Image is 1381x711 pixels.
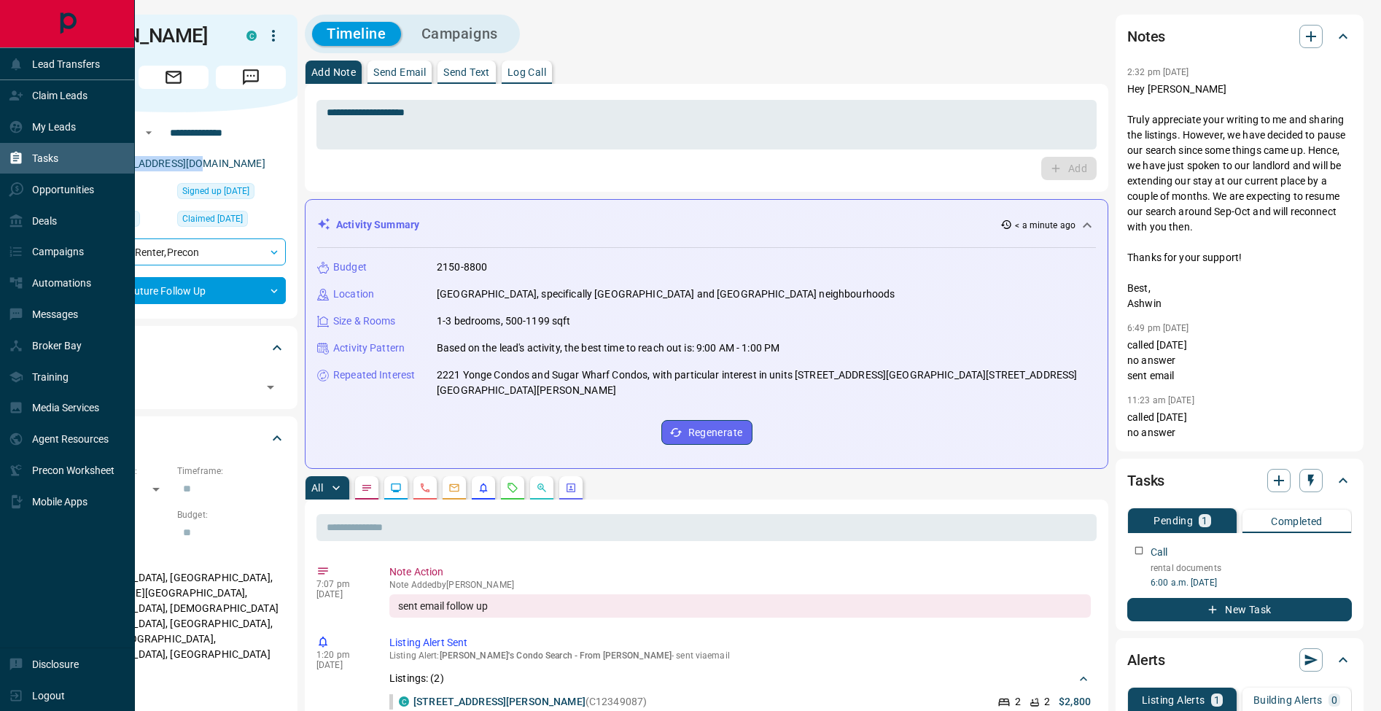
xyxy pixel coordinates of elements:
[1044,694,1050,710] p: 2
[139,66,209,89] span: Email
[177,211,286,231] div: Fri Dec 23 2022
[1127,463,1352,498] div: Tasks
[1015,694,1021,710] p: 2
[1142,695,1205,705] p: Listing Alerts
[333,287,374,302] p: Location
[311,67,356,77] p: Add Note
[373,67,426,77] p: Send Email
[1127,67,1189,77] p: 2:32 pm [DATE]
[61,238,286,265] div: Renter , Precon
[61,674,286,687] p: Motivation:
[1151,545,1168,560] p: Call
[437,341,779,356] p: Based on the lead's activity, the best time to reach out is: 9:00 AM - 1:00 PM
[389,564,1091,580] p: Note Action
[140,124,157,141] button: Open
[361,482,373,494] svg: Notes
[246,31,257,41] div: condos.ca
[260,377,281,397] button: Open
[333,314,396,329] p: Size & Rooms
[333,341,405,356] p: Activity Pattern
[399,696,409,707] div: condos.ca
[1127,598,1352,621] button: New Task
[1127,338,1352,384] p: called [DATE] no answer sent email
[1127,323,1189,333] p: 6:49 pm [DATE]
[437,368,1096,398] p: 2221 Yonge Condos and Sugar Wharf Condos, with particular interest in units [STREET_ADDRESS][GEOG...
[448,482,460,494] svg: Emails
[1127,82,1352,311] p: Hey [PERSON_NAME] Truly appreciate your writing to me and sharing the listings. However, we have ...
[1127,410,1352,456] p: called [DATE] no answer sent email
[389,665,1091,692] div: Listings: (2)
[1015,219,1075,232] p: < a minute ago
[61,24,225,47] h1: [PERSON_NAME]
[478,482,489,494] svg: Listing Alerts
[443,67,490,77] p: Send Text
[661,420,752,445] button: Regenerate
[390,482,402,494] svg: Lead Browsing Activity
[316,660,367,670] p: [DATE]
[507,482,518,494] svg: Requests
[177,183,286,203] div: Sat Oct 15 2022
[177,508,286,521] p: Budget:
[389,594,1091,618] div: sent email follow up
[316,579,367,589] p: 7:07 pm
[536,482,548,494] svg: Opportunities
[407,22,513,46] button: Campaigns
[1127,19,1352,54] div: Notes
[61,277,286,304] div: Future Follow Up
[61,553,286,566] p: Areas Searched:
[333,368,415,383] p: Repeated Interest
[389,635,1091,650] p: Listing Alert Sent
[61,566,286,667] p: [GEOGRAPHIC_DATA], [GEOGRAPHIC_DATA], [PERSON_NAME][GEOGRAPHIC_DATA], [GEOGRAPHIC_DATA], [DEMOGRA...
[101,158,265,169] a: [EMAIL_ADDRESS][DOMAIN_NAME]
[311,483,323,493] p: All
[440,650,672,661] span: [PERSON_NAME]'s Condo Search - From [PERSON_NAME]
[333,260,367,275] p: Budget
[389,650,1091,661] p: Listing Alert : - sent via email
[1127,395,1194,405] p: 11:23 am [DATE]
[182,211,243,226] span: Claimed [DATE]
[1151,562,1352,575] p: rental documents
[317,211,1096,238] div: Activity Summary< a minute ago
[437,314,571,329] p: 1-3 bedrooms, 500-1199 sqft
[1202,516,1207,526] p: 1
[216,66,286,89] span: Message
[61,330,286,365] div: Tags
[1127,642,1352,677] div: Alerts
[1214,695,1220,705] p: 1
[1154,516,1193,526] p: Pending
[1253,695,1323,705] p: Building Alerts
[61,421,286,456] div: Criteria
[182,184,249,198] span: Signed up [DATE]
[1271,516,1323,527] p: Completed
[312,22,401,46] button: Timeline
[336,217,419,233] p: Activity Summary
[389,580,1091,590] p: Note Added by [PERSON_NAME]
[316,650,367,660] p: 1:20 pm
[437,287,895,302] p: [GEOGRAPHIC_DATA], specifically [GEOGRAPHIC_DATA] and [GEOGRAPHIC_DATA] neighbourhoods
[316,589,367,599] p: [DATE]
[1059,694,1091,710] p: $2,800
[1151,576,1352,589] p: 6:00 a.m. [DATE]
[413,696,586,707] a: [STREET_ADDRESS][PERSON_NAME]
[437,260,487,275] p: 2150-8800
[565,482,577,494] svg: Agent Actions
[1127,469,1164,492] h2: Tasks
[413,694,647,710] p: (C12349087)
[1127,25,1165,48] h2: Notes
[419,482,431,494] svg: Calls
[507,67,546,77] p: Log Call
[177,465,286,478] p: Timeframe:
[389,671,444,686] p: Listings: ( 2 )
[1331,695,1337,705] p: 0
[1127,648,1165,672] h2: Alerts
